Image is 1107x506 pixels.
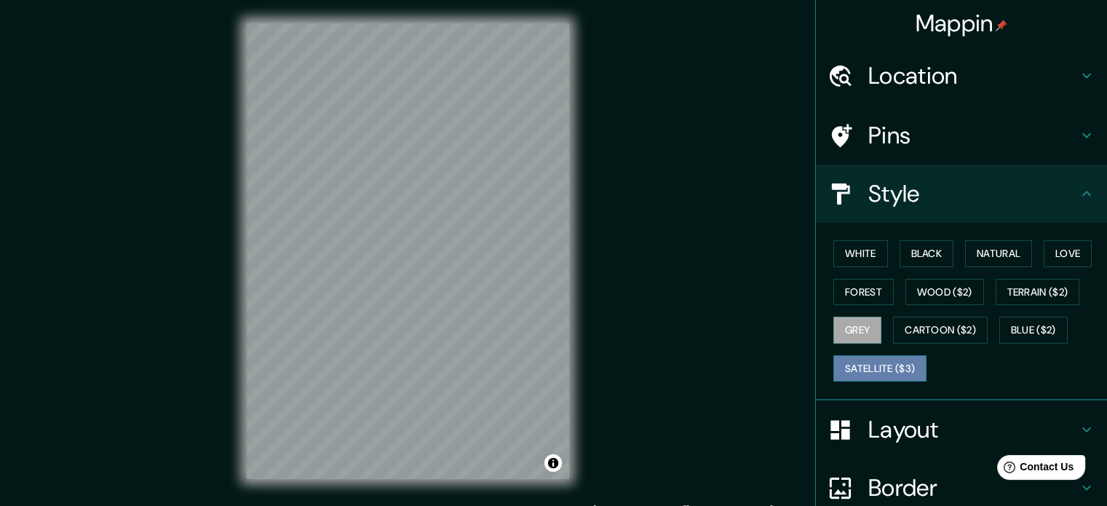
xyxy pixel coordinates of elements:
div: Style [816,165,1107,223]
img: pin-icon.png [996,20,1007,31]
h4: Layout [868,415,1078,444]
div: Location [816,47,1107,105]
h4: Pins [868,121,1078,150]
button: Wood ($2) [905,279,984,306]
div: Pins [816,106,1107,165]
button: White [833,240,888,267]
button: Blue ($2) [999,317,1068,344]
h4: Border [868,473,1078,502]
button: Satellite ($3) [833,355,927,382]
h4: Location [868,61,1078,90]
button: Forest [833,279,894,306]
button: Love [1044,240,1092,267]
button: Cartoon ($2) [893,317,988,344]
button: Toggle attribution [544,454,562,472]
h4: Mappin [916,9,1008,38]
button: Natural [965,240,1032,267]
button: Black [900,240,954,267]
canvas: Map [247,23,569,479]
div: Layout [816,400,1107,459]
button: Grey [833,317,881,344]
h4: Style [868,179,1078,208]
button: Terrain ($2) [996,279,1080,306]
iframe: Help widget launcher [977,449,1091,490]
